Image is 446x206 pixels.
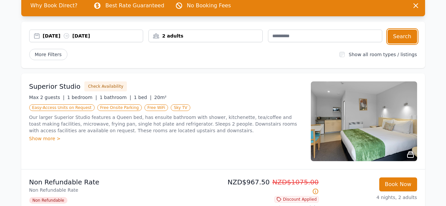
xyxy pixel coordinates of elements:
p: 4 nights, 2 adults [324,194,417,201]
p: Non Refundable Rate [29,177,221,187]
button: Book Now [379,177,417,191]
span: 1 bathroom | [100,95,131,100]
p: Non Refundable Rate [29,187,221,193]
p: Best Rate Guaranteed [105,2,164,10]
span: 1 bedroom | [67,95,97,100]
span: 20m² [154,95,166,100]
span: Max 2 guests | [29,95,65,100]
span: Free Onsite Parking [97,104,142,111]
span: Free WiFi [144,104,168,111]
span: More Filters [29,49,67,60]
span: NZD$1075.00 [272,178,319,186]
button: Search [388,30,417,44]
span: Non Refundable [29,197,68,204]
span: Discount Applied [274,196,319,203]
label: Show all room types / listings [349,52,417,57]
div: [DATE] [DATE] [43,33,143,39]
span: 1 bed | [134,95,151,100]
p: Our larger Superior Studio features a Queen bed, has ensuite bathroom with shower, kitchenette, t... [29,114,303,134]
span: Sky TV [171,104,190,111]
span: Easy-Access Units on Request [29,104,95,111]
div: Show more > [29,135,303,142]
h3: Superior Studio [29,82,81,91]
p: NZD$967.50 [226,177,319,196]
p: No Booking Fees [187,2,231,10]
div: 2 adults [149,33,262,39]
button: Check Availability [84,81,127,91]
